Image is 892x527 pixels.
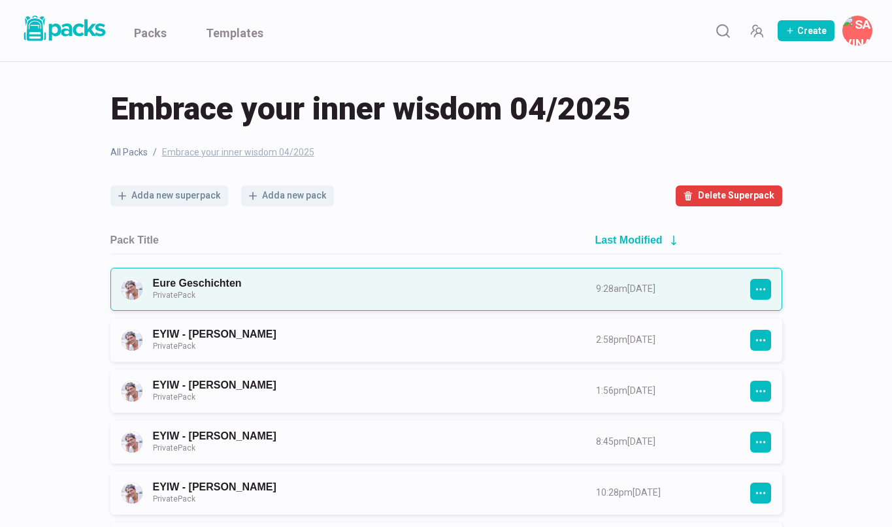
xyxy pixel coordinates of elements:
h2: Last Modified [595,234,663,246]
nav: breadcrumb [110,146,782,159]
img: Packs logo [20,13,108,44]
button: Savina Tilmann [842,16,872,46]
a: Packs logo [20,13,108,48]
span: Embrace your inner wisdom 04/2025 [162,146,314,159]
button: Create Pack [778,20,834,41]
span: / [153,146,157,159]
button: Delete Superpack [676,185,782,206]
button: Manage Team Invites [744,18,770,44]
button: Adda new superpack [110,185,228,206]
button: Adda new pack [241,185,334,206]
h2: Pack Title [110,234,159,246]
button: Search [710,18,736,44]
span: Embrace your inner wisdom 04/2025 [110,88,631,130]
a: All Packs [110,146,148,159]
